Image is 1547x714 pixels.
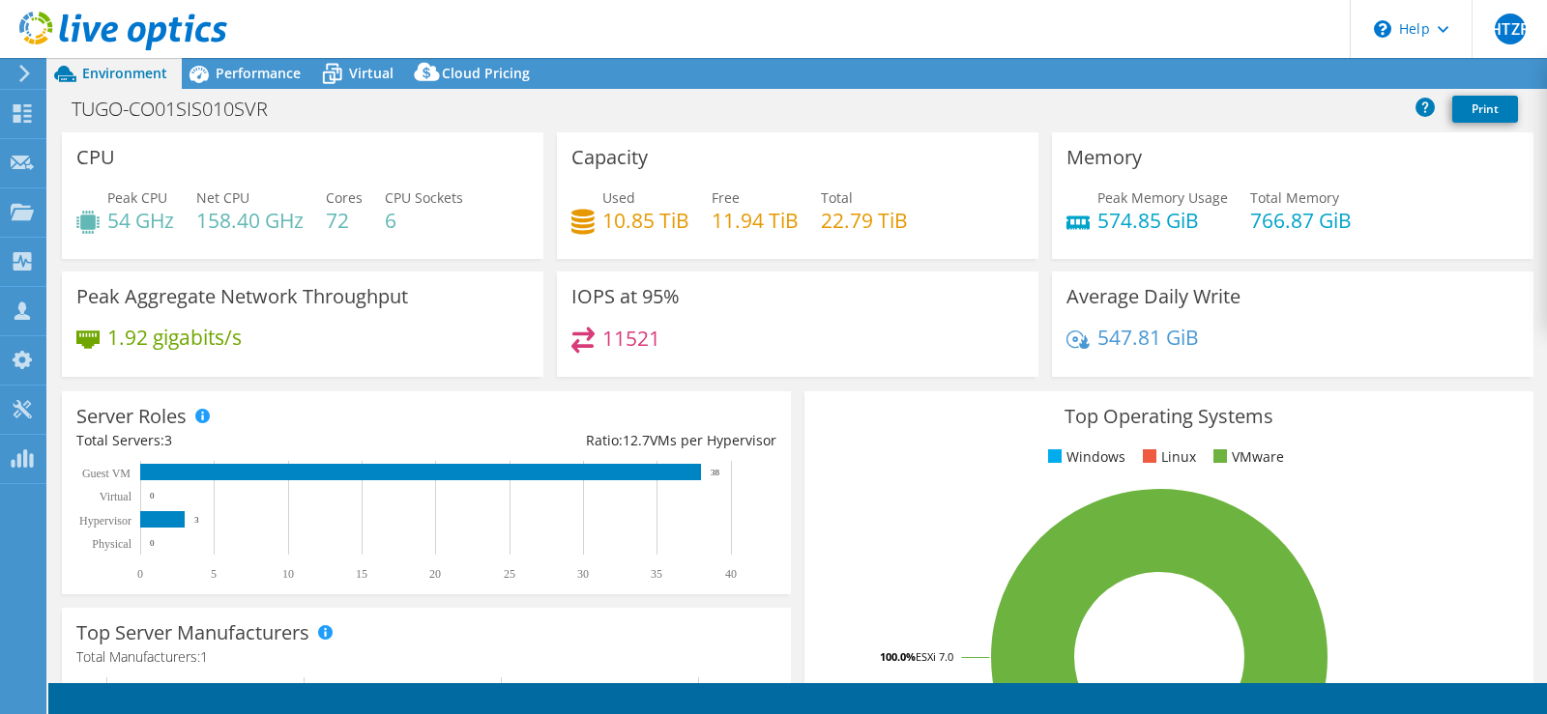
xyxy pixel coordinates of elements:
span: 3 [164,431,172,449]
h3: Average Daily Write [1066,286,1241,307]
text: 0 [150,491,155,500]
text: 5 [211,567,217,581]
h4: 547.81 GiB [1097,327,1199,348]
h4: 10.85 TiB [602,210,689,231]
text: 15 [356,567,367,581]
span: Peak Memory Usage [1097,188,1228,207]
div: Ratio: VMs per Hypervisor [426,430,776,451]
tspan: ESXi 7.0 [916,649,953,664]
h3: Top Server Manufacturers [76,622,309,643]
h4: 6 [385,210,463,231]
svg: \n [1374,20,1391,38]
span: Peak CPU [107,188,167,207]
h4: 1.92 gigabits/s [107,327,242,348]
h3: IOPS at 95% [571,286,680,307]
h3: Top Operating Systems [819,406,1519,427]
h4: 54 GHz [107,210,174,231]
text: Guest VM [82,467,131,480]
span: 1 [200,647,208,666]
h3: Peak Aggregate Network Throughput [76,286,408,307]
text: Hypervisor [79,514,131,528]
tspan: 100.0% [880,649,916,664]
text: 0 [137,567,143,581]
text: 35 [651,567,662,581]
span: Virtual [349,64,394,82]
text: 30 [577,567,589,581]
li: Linux [1138,446,1196,468]
text: 3 [194,515,199,525]
text: 20 [429,567,441,581]
span: Used [602,188,635,207]
span: Total [821,188,853,207]
h3: CPU [76,147,115,168]
h4: Total Manufacturers: [76,646,776,668]
h3: Server Roles [76,406,187,427]
span: Free [712,188,740,207]
text: 38 [711,468,720,477]
h3: Memory [1066,147,1142,168]
h4: 72 [326,210,363,231]
text: 25 [504,567,515,581]
text: 0 [150,538,155,548]
span: Cloud Pricing [442,64,530,82]
span: Net CPU [196,188,249,207]
span: Performance [216,64,301,82]
h1: TUGO-CO01SIS010SVR [63,99,298,120]
text: Virtual [100,490,132,503]
span: 12.7 [623,431,650,449]
span: HTZR [1495,14,1526,44]
text: 10 [282,567,294,581]
h4: 11521 [602,328,660,349]
text: Physical [92,537,131,551]
h4: 158.40 GHz [196,210,304,231]
text: 40 [725,567,737,581]
h4: 11.94 TiB [712,210,799,231]
span: Cores [326,188,363,207]
h4: 574.85 GiB [1097,210,1228,231]
span: CPU Sockets [385,188,463,207]
li: VMware [1209,446,1284,468]
a: Print [1452,96,1518,123]
li: Windows [1043,446,1125,468]
h4: 766.87 GiB [1250,210,1352,231]
span: Environment [82,64,167,82]
h3: Capacity [571,147,648,168]
h4: 22.79 TiB [821,210,908,231]
span: Total Memory [1250,188,1339,207]
div: Total Servers: [76,430,426,451]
